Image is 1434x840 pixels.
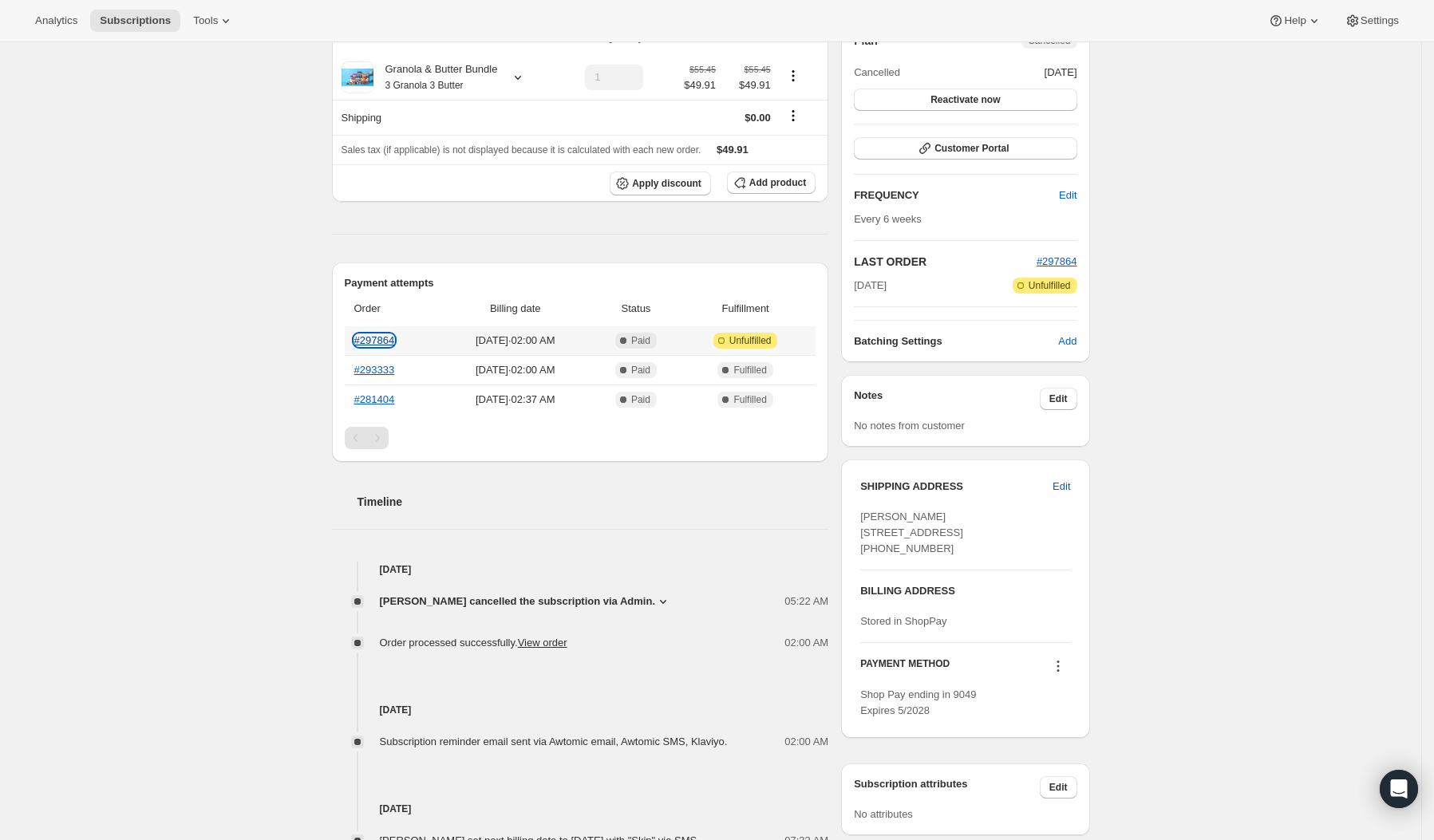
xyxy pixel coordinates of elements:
span: Subscription reminder email sent via Awtomic email, Awtomic SMS, Klaviyo. [380,735,728,747]
button: [PERSON_NAME] cancelled the subscription via Admin. [380,594,672,609]
h2: Timeline [358,494,829,510]
a: View order [518,637,567,649]
span: Edit [1053,479,1070,495]
button: Apply discount [610,172,711,195]
span: Fulfilled [733,393,766,406]
button: Help [1258,10,1331,32]
button: Subscriptions [90,10,180,32]
div: Granola & Butter Bundle [373,61,498,93]
button: Tools [184,10,243,32]
th: Order [345,291,439,326]
h3: PAYMENT METHOD [860,657,950,679]
span: Edit [1049,392,1068,405]
span: [DATE] · 02:37 AM [444,392,587,408]
span: 02:00 AM [784,734,828,750]
nav: Pagination [345,427,816,449]
h2: Payment attempts [345,275,816,291]
span: Reactivate now [930,93,1000,106]
h3: Notes [854,388,1040,410]
h4: [DATE] [332,702,829,718]
span: 05:22 AM [784,594,828,609]
button: Edit [1049,183,1086,208]
span: Tools [193,14,218,27]
h3: Subscription attributes [854,776,1040,799]
span: $49.91 [684,77,716,93]
span: $49.91 [725,77,771,93]
button: Analytics [26,10,87,32]
button: Reactivate now [854,89,1076,111]
span: No notes from customer [854,420,965,432]
button: Shipping actions [780,107,806,124]
small: $55.45 [689,65,716,74]
span: [PERSON_NAME] cancelled the subscription via Admin. [380,594,656,609]
span: Add product [749,176,806,189]
h6: Batching Settings [854,333,1058,349]
span: Sales tax (if applicable) is not displayed because it is calculated with each new order. [342,144,701,156]
span: Paid [631,364,650,377]
button: #297864 [1037,254,1077,270]
span: Fulfillment [685,301,806,317]
div: Open Intercom Messenger [1380,770,1418,808]
button: Edit [1043,474,1080,499]
span: Help [1284,14,1306,27]
span: Every 6 weeks [854,213,922,225]
span: Subscriptions [100,14,171,27]
span: Status [597,301,675,317]
span: Edit [1059,187,1076,203]
button: Edit [1040,776,1077,799]
a: #297864 [354,334,395,346]
h4: [DATE] [332,562,829,578]
span: Cancelled [854,65,900,81]
h4: [DATE] [332,801,829,817]
small: 3 Granola 3 Butter [385,80,464,91]
span: Apply discount [632,177,701,190]
span: Order processed successfully. [380,637,567,649]
a: #293333 [354,364,395,376]
span: Analytics [35,14,77,27]
button: Settings [1335,10,1408,32]
span: [DATE] [854,278,887,294]
span: Fulfilled [733,364,766,377]
span: $49.91 [717,144,749,156]
button: Product actions [780,67,806,85]
span: [PERSON_NAME] [STREET_ADDRESS] [PHONE_NUMBER] [860,511,963,554]
span: 02:00 AM [784,635,828,651]
h3: SHIPPING ADDRESS [860,479,1053,495]
a: #297864 [1037,255,1077,267]
span: Customer Portal [934,142,1009,155]
span: Paid [631,334,650,347]
button: Add product [727,172,816,194]
small: $55.45 [745,65,771,74]
span: Paid [631,393,650,406]
h2: LAST ORDER [854,254,1037,270]
button: Edit [1040,388,1077,410]
span: Shop Pay ending in 9049 Expires 5/2028 [860,688,976,716]
span: $0.00 [745,112,771,124]
span: [DATE] · 02:00 AM [444,362,587,378]
span: Stored in ShopPay [860,615,946,627]
button: Customer Portal [854,137,1076,160]
span: Edit [1049,781,1068,794]
button: Add [1049,329,1086,354]
h3: BILLING ADDRESS [860,583,1070,599]
span: Unfulfilled [1029,279,1071,292]
h2: FREQUENCY [854,187,1059,203]
span: Billing date [444,301,587,317]
span: [DATE] · 02:00 AM [444,333,587,349]
span: Add [1058,333,1076,349]
span: Unfulfilled [729,334,772,347]
th: Shipping [332,100,559,135]
span: No attributes [854,808,913,820]
span: Settings [1361,14,1399,27]
a: #281404 [354,393,395,405]
span: [DATE] [1045,65,1077,81]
